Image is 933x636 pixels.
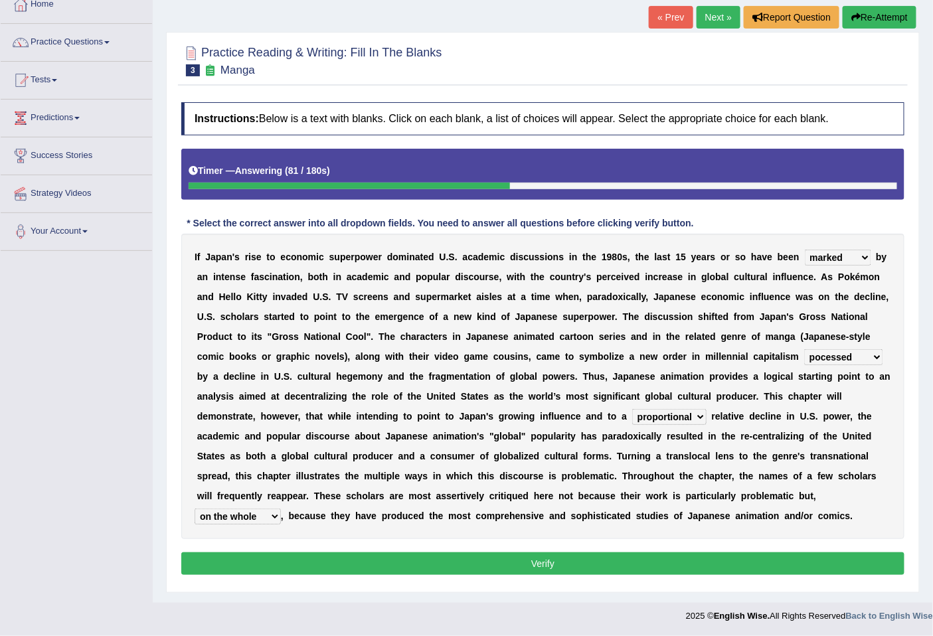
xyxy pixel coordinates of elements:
b: y [262,291,268,302]
a: « Prev [649,6,693,29]
b: . [446,252,449,262]
b: i [773,272,776,282]
b: a [254,272,260,282]
b: , [499,272,502,282]
b: u [560,272,566,282]
b: t [636,252,639,262]
small: Exam occurring question [203,64,217,77]
b: e [678,272,683,282]
b: i [545,252,547,262]
b: h [751,252,757,262]
b: c [467,252,473,262]
b: a [760,272,765,282]
b: e [367,291,373,302]
b: t [748,272,751,282]
b: i [514,272,517,282]
b: s [673,272,678,282]
b: n [216,272,222,282]
b: i [688,272,691,282]
b: l [726,272,729,282]
b: e [494,272,499,282]
b: u [787,272,793,282]
b: e [767,252,772,262]
span: 3 [186,64,200,76]
b: p [355,252,361,262]
b: V [342,291,348,302]
b: d [405,272,411,282]
b: e [616,272,622,282]
b: ' [584,272,586,282]
b: 1 [602,252,607,262]
b: S [322,291,328,302]
b: n [409,252,415,262]
b: c [524,252,529,262]
b: a [415,252,420,262]
a: Next » [697,6,740,29]
b: p [416,272,422,282]
b: u [433,272,439,282]
b: u [479,272,485,282]
b: e [240,272,246,282]
b: e [297,291,302,302]
b: l [233,291,236,302]
b: i [645,272,648,282]
b: c [469,272,474,282]
b: s [236,272,241,282]
b: l [707,272,710,282]
b: r [245,252,248,262]
b: o [422,272,428,282]
b: p [340,252,346,262]
b: p [426,291,432,302]
b: . [329,291,331,302]
b: o [869,272,875,282]
b: r [351,252,354,262]
button: Re-Attempt [843,6,916,29]
b: t [420,252,424,262]
b: P [838,272,844,282]
h2: Practice Reading & Writing: Fill In The Blanks [181,43,442,76]
b: o [302,252,308,262]
b: t [531,272,534,282]
b: f [781,272,784,282]
b: i [407,252,410,262]
b: ( [285,165,288,176]
b: c [611,272,616,282]
b: s [662,252,667,262]
b: a [449,291,454,302]
b: n [378,291,384,302]
b: e [256,252,262,262]
b: A [821,272,828,282]
b: H [219,291,226,302]
b: t [517,272,520,282]
b: r [379,252,382,262]
b: J [205,252,211,262]
b: e [373,291,378,302]
b: l [655,252,657,262]
b: u [750,272,756,282]
b: i [213,272,216,282]
b: t [572,272,575,282]
b: a [441,272,446,282]
b: d [478,252,484,262]
b: n [272,272,278,282]
b: d [302,291,308,302]
b: i [381,272,384,282]
b: c [359,291,364,302]
b: d [292,291,297,302]
b: o [270,252,276,262]
b: s [540,252,545,262]
b: e [697,252,702,262]
b: l [439,272,442,282]
b: n [794,252,800,262]
b: h [534,272,540,282]
b: a [473,252,478,262]
b: g [701,272,707,282]
b: o [360,252,366,262]
b: n [798,272,804,282]
b: n [566,272,572,282]
b: , [628,252,630,262]
strong: Back to English Wise [846,611,933,621]
b: r [446,272,450,282]
b: n [275,291,281,302]
b: y [882,252,887,262]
